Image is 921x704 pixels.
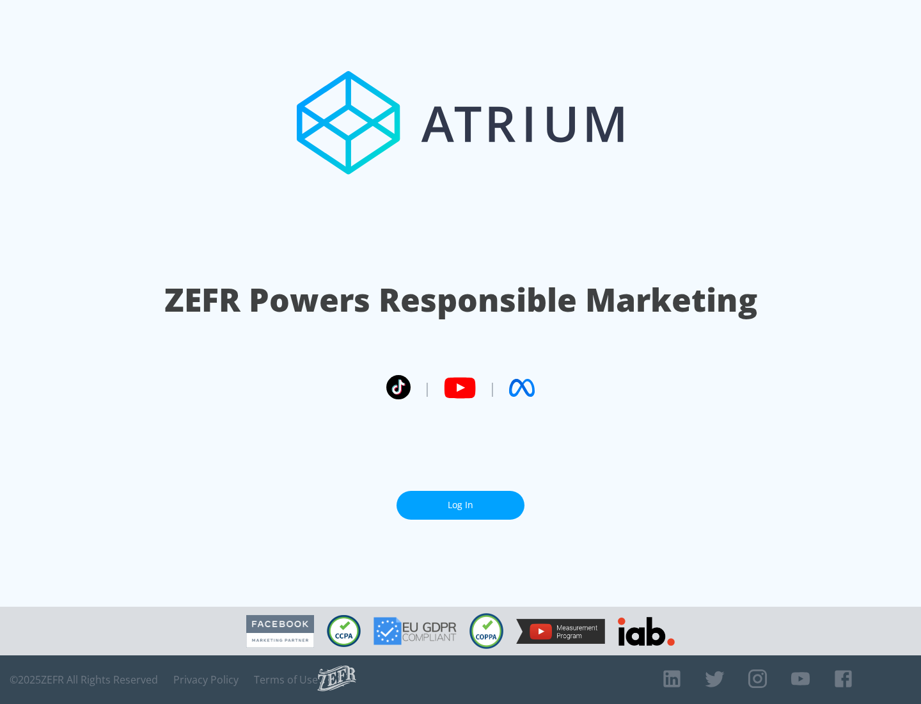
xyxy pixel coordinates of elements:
span: © 2025 ZEFR All Rights Reserved [10,673,158,686]
span: | [423,378,431,397]
a: Terms of Use [254,673,318,686]
img: COPPA Compliant [469,613,503,649]
a: Privacy Policy [173,673,239,686]
span: | [489,378,496,397]
img: CCPA Compliant [327,615,361,647]
img: YouTube Measurement Program [516,619,605,644]
img: IAB [618,617,675,646]
img: GDPR Compliant [374,617,457,645]
a: Log In [397,491,524,520]
img: Facebook Marketing Partner [246,615,314,648]
h1: ZEFR Powers Responsible Marketing [164,278,757,322]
